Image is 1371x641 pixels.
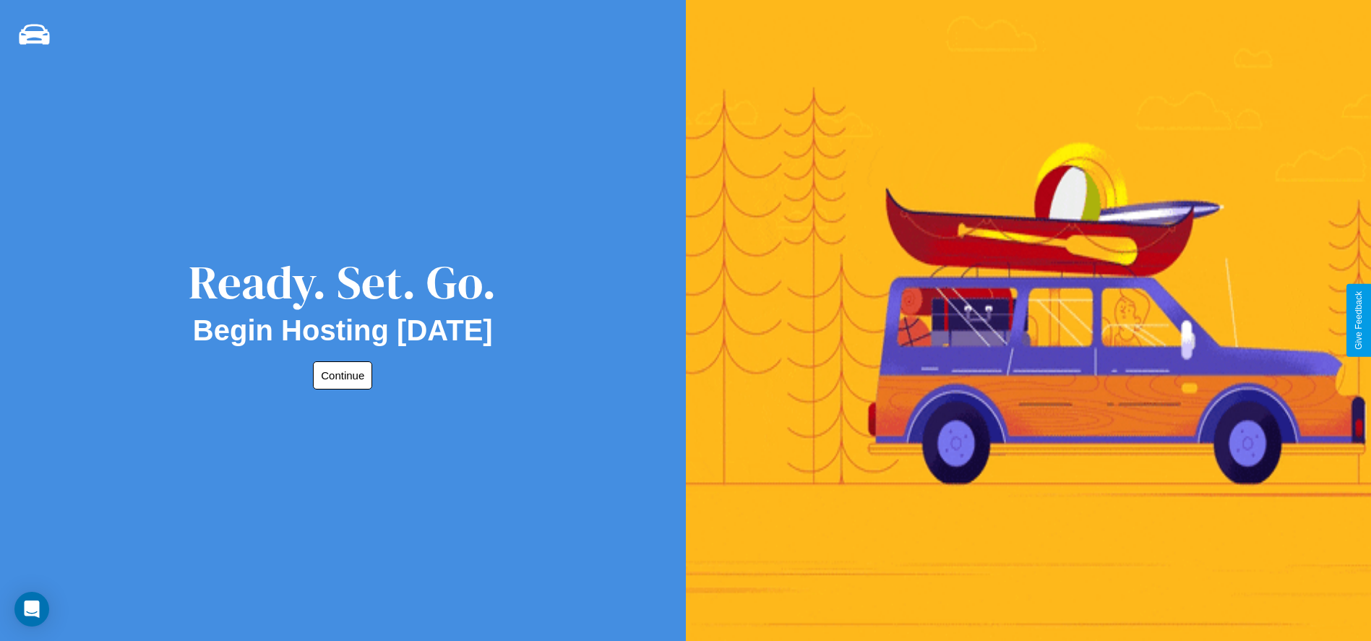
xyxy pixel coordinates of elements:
div: Ready. Set. Go. [189,250,497,314]
div: Open Intercom Messenger [14,592,49,627]
div: Give Feedback [1354,291,1364,350]
h2: Begin Hosting [DATE] [193,314,493,347]
button: Continue [313,361,372,390]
